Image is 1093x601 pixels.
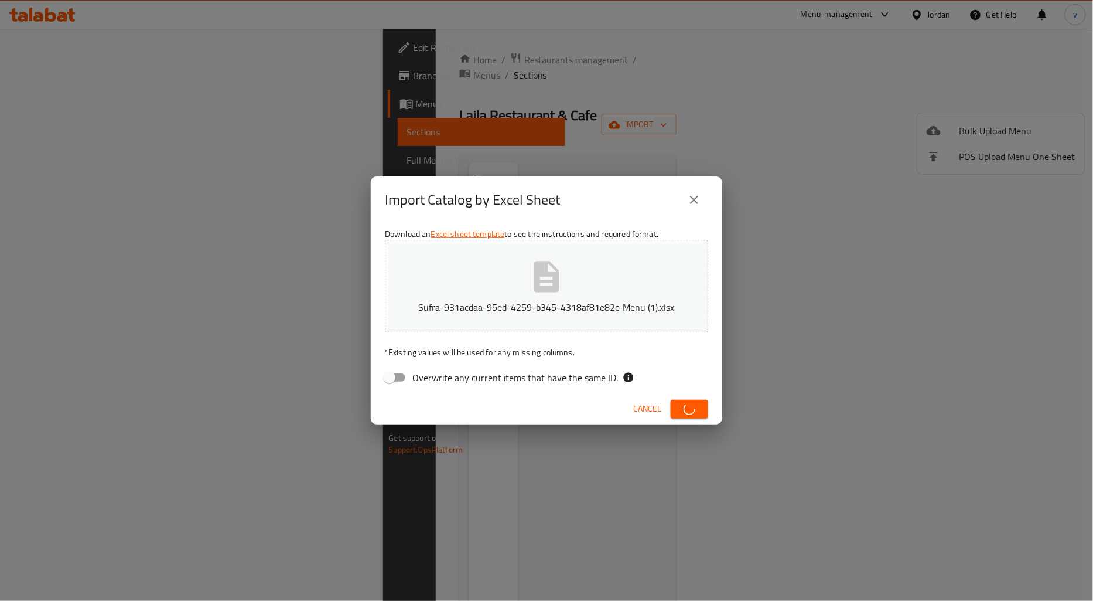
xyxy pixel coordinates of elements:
[680,186,708,214] button: close
[371,223,722,393] div: Download an to see the instructions and required format.
[385,191,560,209] h2: Import Catalog by Excel Sheet
[412,371,618,385] span: Overwrite any current items that have the same ID.
[385,347,708,358] p: Existing values will be used for any missing columns.
[431,226,505,242] a: Excel sheet template
[385,240,708,332] button: Sufra-931acdaa-95ed-4259-b345-4318af81e82c-Menu (1).xlsx
[633,402,661,416] span: Cancel
[629,398,666,420] button: Cancel
[403,300,690,314] p: Sufra-931acdaa-95ed-4259-b345-4318af81e82c-Menu (1).xlsx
